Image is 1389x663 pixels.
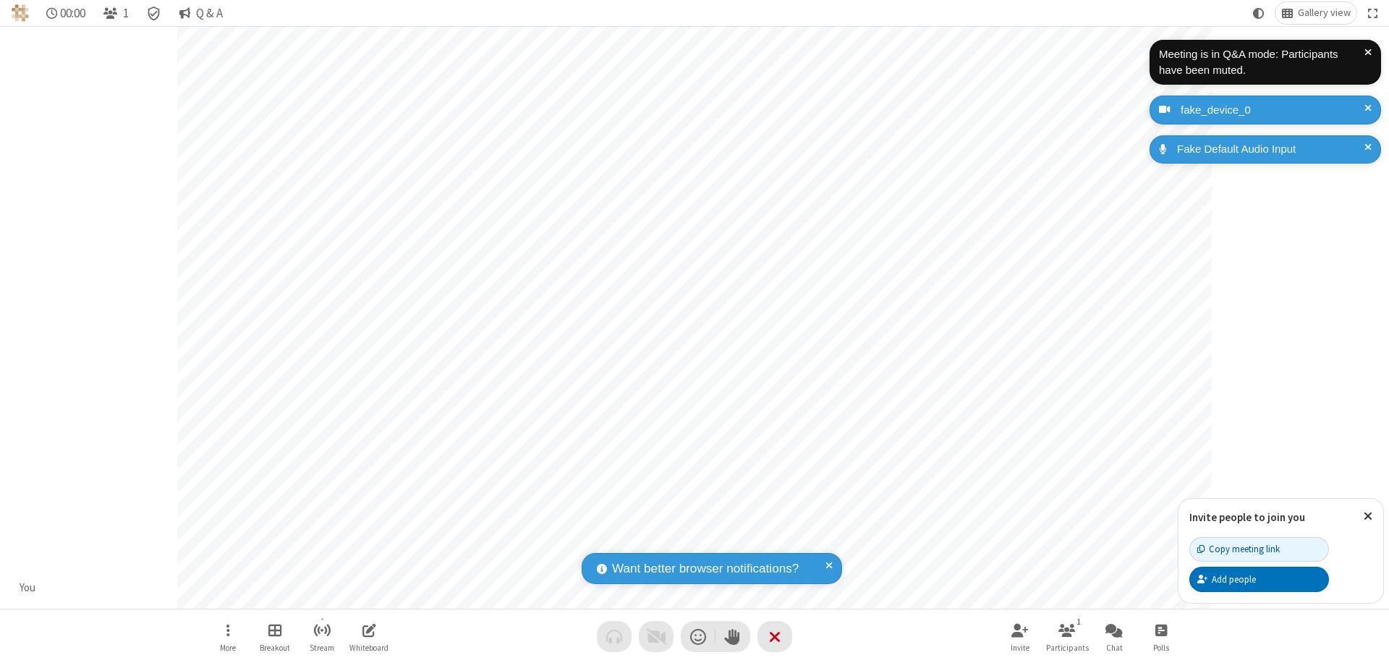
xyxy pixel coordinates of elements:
button: Change layout [1275,2,1356,24]
div: 1 [1073,615,1085,628]
label: Invite people to join you [1189,510,1305,524]
div: Copy meeting link [1197,542,1280,556]
button: End or leave meeting [757,621,792,652]
button: Manage Breakout Rooms [253,616,297,657]
span: Stream [310,643,334,652]
button: Invite participants (⌘+Shift+I) [998,616,1042,657]
button: Open menu [206,616,250,657]
button: Add people [1189,567,1329,591]
button: Send a reaction [681,621,715,652]
button: Open shared whiteboard [347,616,391,657]
span: Q & A [196,7,223,20]
span: Whiteboard [349,643,388,652]
button: Raise hand [715,621,750,652]
button: Fullscreen [1362,2,1384,24]
img: QA Selenium DO NOT DELETE OR CHANGE [12,4,29,22]
span: Participants [1046,643,1089,652]
button: Q & A [173,2,229,24]
span: Polls [1153,643,1169,652]
button: Using system theme [1247,2,1270,24]
span: Want better browser notifications? [612,559,799,578]
button: Open participant list [97,2,135,24]
button: Start streaming [300,616,344,657]
button: Close popover [1353,499,1383,534]
button: Audio problem - check your Internet connection or call by phone [597,621,632,652]
span: Invite [1011,643,1029,652]
span: Gallery view [1298,7,1351,19]
div: Meeting details Encryption enabled [140,2,168,24]
div: You [14,580,41,596]
button: Open participant list [1045,616,1089,657]
button: Video [639,621,674,652]
div: Meeting is in Q&A mode: Participants have been muted. [1159,46,1364,79]
button: Open poll [1139,616,1183,657]
span: More [220,643,236,652]
span: Breakout [260,643,290,652]
button: Open chat [1092,616,1136,657]
span: 00:00 [60,7,85,20]
div: fake_device_0 [1176,102,1370,119]
span: 1 [123,7,129,20]
div: Timer [41,2,92,24]
span: Chat [1106,643,1123,652]
button: Copy meeting link [1189,537,1329,562]
div: Fake Default Audio Input [1172,141,1370,158]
